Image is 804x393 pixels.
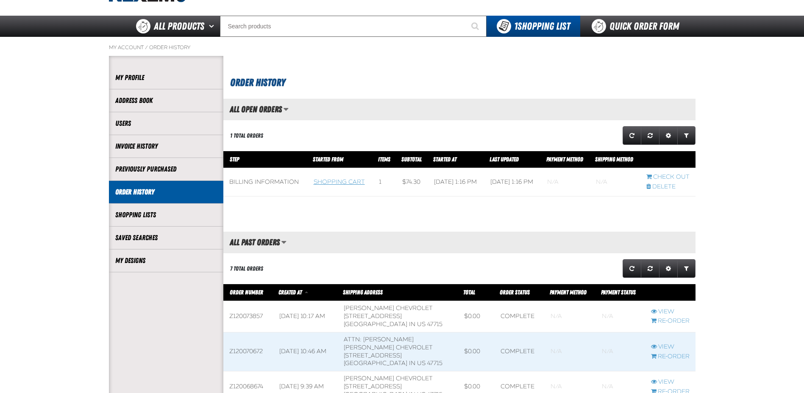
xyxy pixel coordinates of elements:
[601,289,636,296] span: Payment Status
[230,265,263,273] div: 7 Total Orders
[463,289,475,296] a: Total
[230,289,263,296] a: Order Number
[109,44,696,51] nav: Breadcrumbs
[273,332,337,371] td: [DATE] 10:46 AM
[458,332,495,371] td: $0.00
[651,308,690,316] a: View Z120073857 order
[595,156,633,163] span: Shipping Method
[659,259,678,278] a: Expand or Collapse Grid Settings
[344,344,433,351] span: [PERSON_NAME] Chevrolet
[344,352,402,359] span: [STREET_ADDRESS]
[495,301,545,332] td: Complete
[115,96,217,105] a: Address Book
[115,73,217,83] a: My Profile
[396,168,428,196] td: $74.30
[677,126,696,145] a: Expand or Collapse Grid Filters
[645,284,696,301] th: Row actions
[401,156,422,163] a: Subtotal
[283,102,289,116] button: Manage grid views. Current view is All Open Orders
[223,105,282,114] h2: All Open Orders
[640,151,696,168] th: Row actions
[541,168,590,196] td: Blank
[281,235,287,249] button: Manage grid views. Current view is All Past Orders
[428,168,485,196] td: [DATE] 1:16 PM
[145,44,148,51] span: /
[514,20,570,32] span: Shopping List
[417,321,426,328] span: US
[115,187,217,197] a: Order History
[458,301,495,332] td: $0.00
[115,210,217,220] a: Shopping Lists
[490,156,519,163] a: Last Updated
[223,238,280,247] h2: All Past Orders
[487,16,580,37] button: You have 1 Shopping List. Open to view details
[623,126,641,145] a: Refresh grid action
[596,332,645,371] td: Blank
[313,156,343,163] span: Started From
[278,289,303,296] a: Created At
[427,321,442,328] bdo: 47715
[409,360,415,367] span: IN
[115,141,217,151] a: Invoice History
[417,360,426,367] span: US
[230,132,263,140] div: 1 Total Orders
[651,353,690,361] a: Re-Order Z120070672 order
[115,164,217,174] a: Previously Purchased
[514,20,517,32] strong: 1
[500,289,530,296] a: Order Status
[230,156,239,163] span: Step
[623,259,641,278] a: Refresh grid action
[314,178,365,185] a: Shopping Cart
[154,19,204,34] span: All Products
[495,332,545,371] td: Complete
[545,301,596,332] td: Blank
[206,16,220,37] button: Open All Products pages
[344,304,433,312] span: [PERSON_NAME] Chevrolet
[677,259,696,278] a: Expand or Collapse Grid Filters
[109,44,144,51] a: My Account
[484,168,541,196] td: [DATE] 1:16 PM
[433,156,456,163] a: Started At
[596,301,645,332] td: Blank
[550,289,587,296] span: Payment Method
[115,119,217,128] a: Users
[344,375,433,382] span: [PERSON_NAME] Chevrolet
[659,126,678,145] a: Expand or Collapse Grid Settings
[278,289,302,296] span: Created At
[115,233,217,243] a: Saved Searches
[230,77,285,89] span: Order History
[545,332,596,371] td: Blank
[465,16,487,37] button: Start Searching
[651,317,690,325] a: Re-Order Z120073857 order
[344,360,407,367] span: [GEOGRAPHIC_DATA]
[115,256,217,266] a: My Designs
[590,168,640,196] td: Blank
[273,301,337,332] td: [DATE] 10:17 AM
[646,183,690,191] a: Delete checkout started from Shopping Cart
[641,259,659,278] a: Reset grid action
[149,44,190,51] a: Order History
[223,301,274,332] td: Z120073857
[373,168,396,196] td: 1
[427,360,442,367] bdo: 47715
[646,173,690,181] a: Continue checkout started from Shopping Cart
[378,156,390,163] span: Items
[229,178,302,186] div: Billing Information
[651,378,690,386] a: View Z120068674 order
[344,383,402,390] span: [STREET_ADDRESS]
[580,16,695,37] a: Quick Order Form
[409,321,415,328] span: IN
[651,343,690,351] a: View Z120070672 order
[344,336,414,343] span: ATTN: [PERSON_NAME]
[220,16,487,37] input: Search
[546,156,583,163] a: Payment Method
[641,126,659,145] a: Reset grid action
[223,332,274,371] td: Z120070672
